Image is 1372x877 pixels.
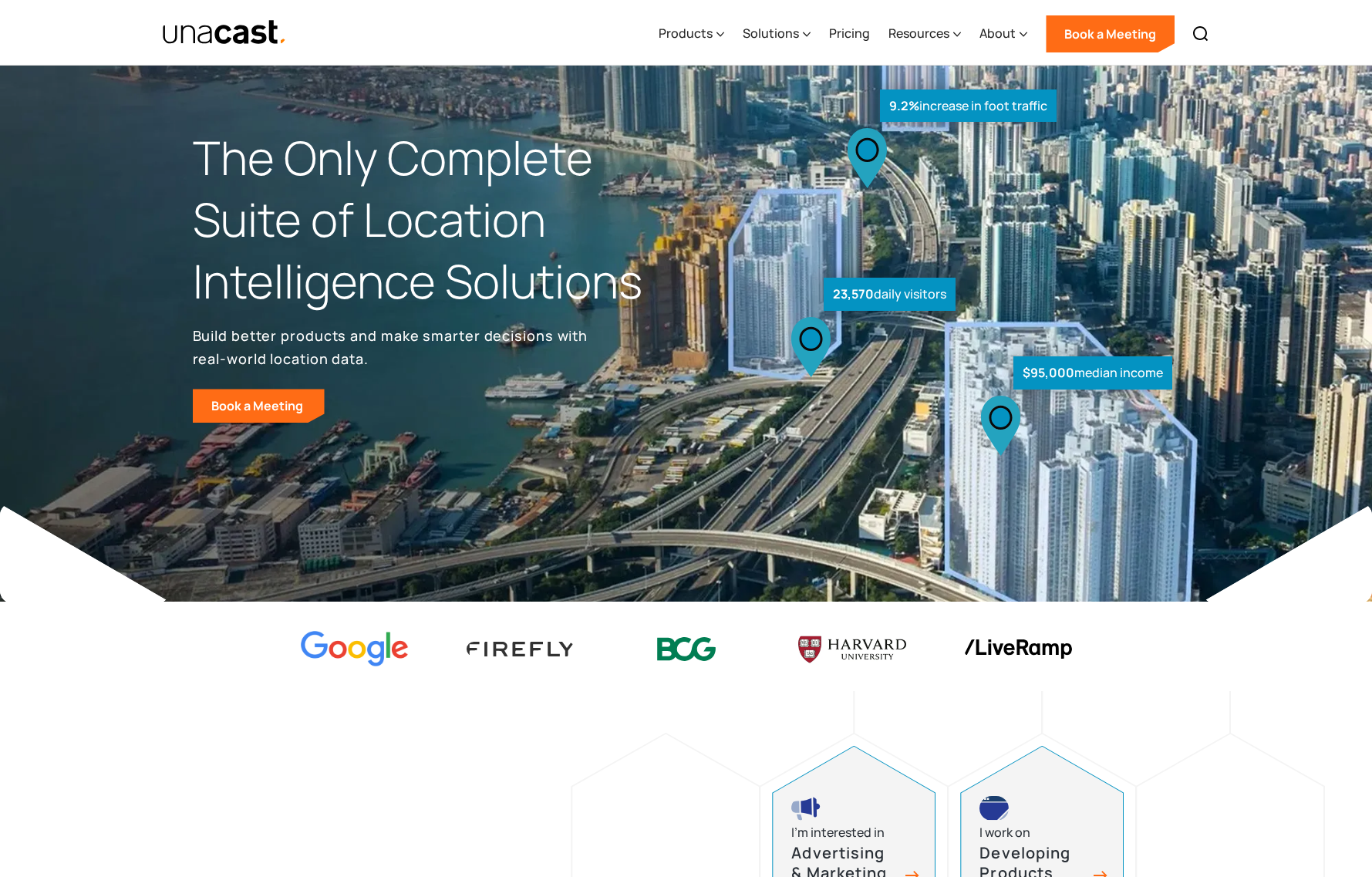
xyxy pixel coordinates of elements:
img: Firefly Advertising logo [467,642,575,656]
h1: The Only Complete Suite of Location Intelligence Solutions [193,127,686,312]
div: Resources [888,24,949,42]
img: Unacast text logo [162,19,288,46]
a: Book a Meeting [193,389,325,423]
a: home [162,19,288,46]
img: Google logo Color [301,631,409,667]
div: Resources [888,2,961,66]
strong: 23,570 [833,285,874,302]
img: Harvard U logo [798,631,906,668]
a: Pricing [829,2,870,66]
div: Solutions [743,24,799,42]
div: Solutions [743,2,811,66]
strong: $95,000 [1023,364,1074,381]
div: About [979,2,1027,66]
div: Products [659,2,724,66]
img: liveramp logo [964,639,1072,659]
div: daily visitors [824,278,956,311]
div: median income [1013,356,1172,390]
a: Book a Meeting [1046,15,1175,52]
img: Search icon [1192,25,1210,43]
p: Build better products and make smarter decisions with real-world location data. [193,324,594,370]
strong: 9.2% [889,97,919,114]
div: Products [659,24,713,42]
img: BCG logo [632,627,740,671]
div: increase in foot traffic [880,89,1057,123]
img: developing products icon [979,796,1009,821]
div: About [979,24,1016,42]
img: advertising and marketing icon [791,796,821,821]
div: I’m interested in [791,822,885,843]
div: I work on [979,822,1030,843]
